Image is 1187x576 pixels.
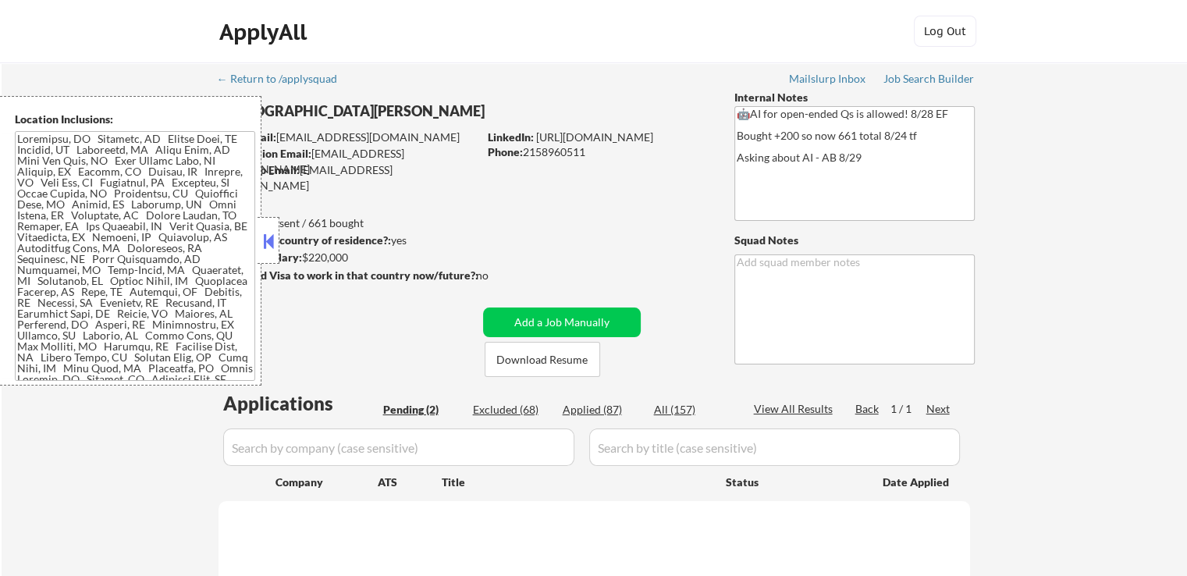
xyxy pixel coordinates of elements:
[726,468,860,496] div: Status
[563,402,641,418] div: Applied (87)
[654,402,732,418] div: All (157)
[383,402,461,418] div: Pending (2)
[488,144,709,160] div: 2158960511
[219,268,478,282] strong: Will need Visa to work in that country now/future?:
[219,101,539,121] div: [DEMOGRAPHIC_DATA][PERSON_NAME]
[219,162,478,193] div: [EMAIL_ADDRESS][DOMAIN_NAME]
[883,475,951,490] div: Date Applied
[883,73,975,84] div: Job Search Builder
[734,233,975,248] div: Squad Notes
[217,73,352,84] div: ← Return to /applysquad
[789,73,867,88] a: Mailslurp Inbox
[223,428,574,466] input: Search by company (case sensitive)
[855,401,880,417] div: Back
[483,308,641,337] button: Add a Job Manually
[378,475,442,490] div: ATS
[589,428,960,466] input: Search by title (case sensitive)
[275,475,378,490] div: Company
[15,112,255,127] div: Location Inclusions:
[473,402,551,418] div: Excluded (68)
[476,268,521,283] div: no
[789,73,867,84] div: Mailslurp Inbox
[218,215,478,231] div: 548 sent / 661 bought
[218,233,391,247] strong: Can work in country of residence?:
[754,401,837,417] div: View All Results
[219,146,478,176] div: [EMAIL_ADDRESS][DOMAIN_NAME]
[890,401,926,417] div: 1 / 1
[218,250,478,265] div: $220,000
[217,73,352,88] a: ← Return to /applysquad
[914,16,976,47] button: Log Out
[488,130,534,144] strong: LinkedIn:
[485,342,600,377] button: Download Resume
[734,90,975,105] div: Internal Notes
[488,145,523,158] strong: Phone:
[926,401,951,417] div: Next
[442,475,711,490] div: Title
[219,19,311,45] div: ApplyAll
[223,394,378,413] div: Applications
[536,130,653,144] a: [URL][DOMAIN_NAME]
[218,233,473,248] div: yes
[219,130,478,145] div: [EMAIL_ADDRESS][DOMAIN_NAME]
